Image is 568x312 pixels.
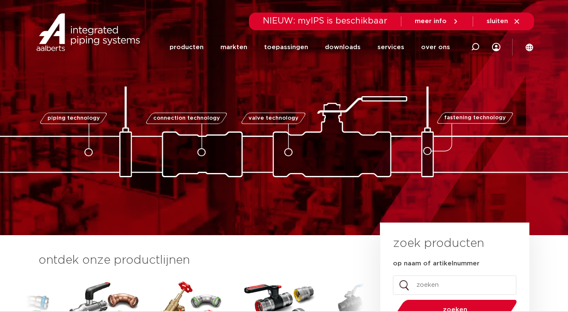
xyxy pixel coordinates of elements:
a: producten [170,30,204,64]
a: toepassingen [264,30,308,64]
span: connection technology [153,115,220,121]
label: op naam of artikelnummer [393,260,479,268]
span: piping technology [47,115,100,121]
span: valve technology [249,115,298,121]
a: over ons [421,30,450,64]
a: downloads [325,30,361,64]
a: markten [220,30,247,64]
span: sluiten [487,18,508,24]
h3: ontdek onze productlijnen [39,252,352,269]
nav: Menu [170,30,450,64]
h3: zoek producten [393,235,484,252]
span: fastening technology [444,115,506,121]
a: meer info [415,18,459,25]
span: meer info [415,18,447,24]
a: services [377,30,404,64]
a: sluiten [487,18,521,25]
span: NIEUW: myIPS is beschikbaar [263,17,387,25]
div: my IPS [492,30,500,64]
input: zoeken [393,275,516,295]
